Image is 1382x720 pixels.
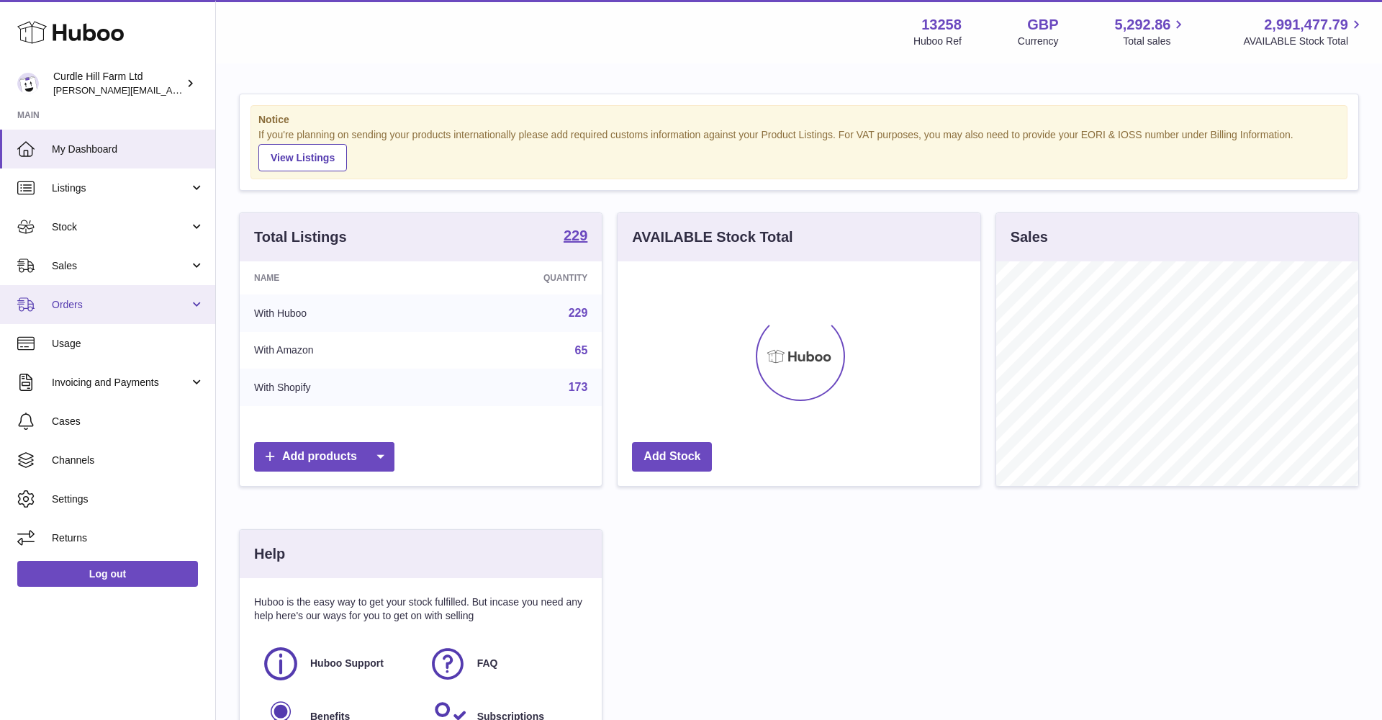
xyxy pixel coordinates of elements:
strong: 229 [564,228,587,243]
td: With Amazon [240,332,438,369]
h3: Sales [1011,228,1048,247]
a: Add Stock [632,442,712,472]
td: With Huboo [240,294,438,332]
h3: AVAILABLE Stock Total [632,228,792,247]
a: FAQ [428,644,581,683]
a: 229 [564,228,587,246]
div: Curdle Hill Farm Ltd [53,70,183,97]
span: Total sales [1123,35,1187,48]
div: If you're planning on sending your products internationally please add required customs informati... [258,128,1340,171]
span: My Dashboard [52,143,204,156]
span: Orders [52,298,189,312]
div: Currency [1018,35,1059,48]
a: 65 [575,344,588,356]
strong: 13258 [921,15,962,35]
span: Usage [52,337,204,351]
strong: Notice [258,113,1340,127]
td: With Shopify [240,369,438,406]
span: Settings [52,492,204,506]
a: 2,991,477.79 AVAILABLE Stock Total [1243,15,1365,48]
span: Cases [52,415,204,428]
p: Huboo is the easy way to get your stock fulfilled. But incase you need any help here's our ways f... [254,595,587,623]
span: FAQ [477,657,498,670]
span: Channels [52,454,204,467]
th: Name [240,261,438,294]
a: Huboo Support [261,644,414,683]
a: 229 [569,307,588,319]
span: AVAILABLE Stock Total [1243,35,1365,48]
h3: Total Listings [254,228,347,247]
span: Sales [52,259,189,273]
a: 5,292.86 Total sales [1115,15,1188,48]
span: 5,292.86 [1115,15,1171,35]
a: Add products [254,442,394,472]
div: Huboo Ref [913,35,962,48]
span: [PERSON_NAME][EMAIL_ADDRESS][DOMAIN_NAME] [53,84,289,96]
th: Quantity [438,261,602,294]
strong: GBP [1027,15,1058,35]
span: 2,991,477.79 [1264,15,1348,35]
a: Log out [17,561,198,587]
span: Invoicing and Payments [52,376,189,390]
img: miranda@diddlysquatfarmshop.com [17,73,39,94]
span: Returns [52,531,204,545]
a: 173 [569,381,588,393]
h3: Help [254,544,285,564]
a: View Listings [258,144,347,171]
span: Stock [52,220,189,234]
span: Listings [52,181,189,195]
span: Huboo Support [310,657,384,670]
